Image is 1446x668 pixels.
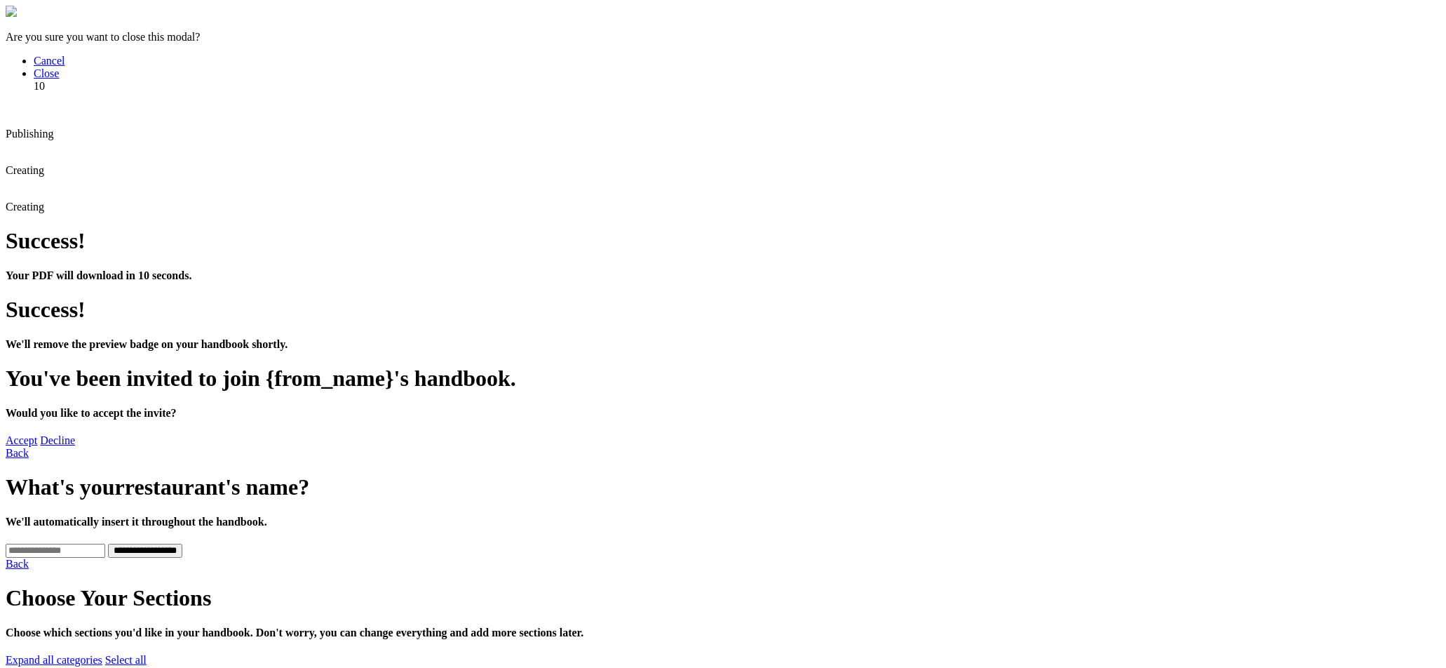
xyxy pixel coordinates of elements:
[6,269,1440,282] h4: Your PDF will download in 10 seconds.
[6,627,1440,639] h4: Choose which sections you'd like in your handbook. Don't worry, you can change everything and add...
[6,654,102,666] a: Expand all categories
[6,366,1440,392] h1: You've been invited to join {from_name}'s handbook.
[6,228,1440,254] h1: Success!
[6,474,1440,500] h1: What's your 's name?
[125,474,225,500] span: restaurant
[6,585,1440,611] h1: Choose Your Sections
[6,297,1440,323] h1: Success!
[34,55,65,67] a: Cancel
[6,447,29,459] a: Back
[40,434,75,446] a: Decline
[34,67,59,79] a: Close
[6,164,44,176] span: Creating
[6,407,1440,420] h4: Would you like to accept the invite?
[6,434,37,446] a: Accept
[105,654,147,666] a: Select all
[34,80,45,92] span: 10
[6,338,1440,351] h4: We'll remove the preview badge on your handbook shortly.
[6,516,1440,528] h4: We'll automatically insert it throughout the handbook.
[6,6,17,17] img: close-modal.svg
[6,201,44,213] span: Creating
[6,31,1440,44] p: Are you sure you want to close this modal?
[6,128,53,140] span: Publishing
[6,558,29,570] a: Back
